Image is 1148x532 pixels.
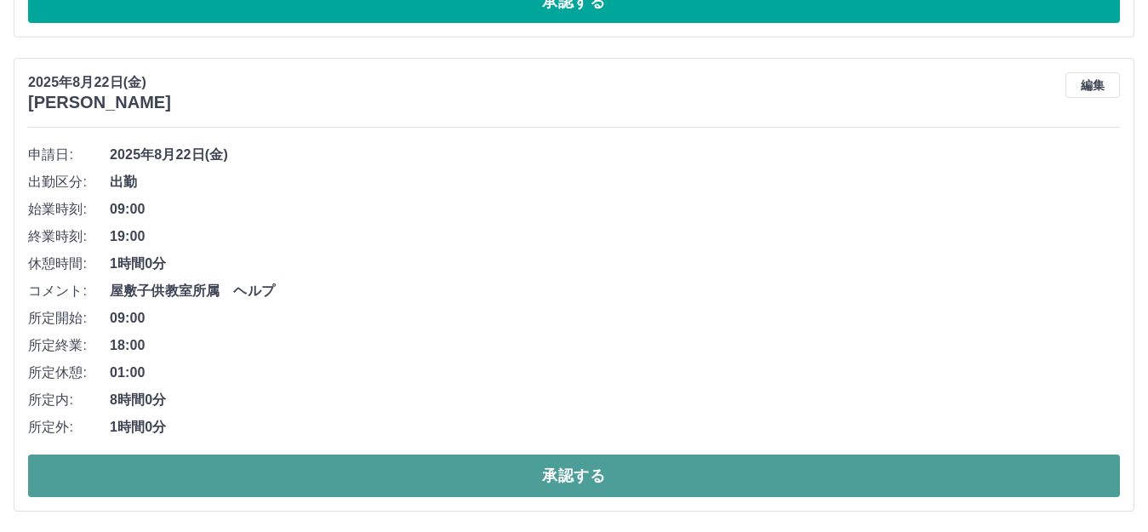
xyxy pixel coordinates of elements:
span: 屋敷子供教室所属 ヘルプ [110,281,1120,301]
span: 19:00 [110,226,1120,247]
span: 始業時刻: [28,199,110,220]
span: 申請日: [28,145,110,165]
p: 2025年8月22日(金) [28,72,171,93]
span: 休憩時間: [28,254,110,274]
span: 8時間0分 [110,390,1120,410]
span: 出勤区分: [28,172,110,192]
button: 編集 [1065,72,1120,98]
span: 所定開始: [28,308,110,329]
span: 所定内: [28,390,110,410]
span: 1時間0分 [110,417,1120,438]
span: 出勤 [110,172,1120,192]
h3: [PERSON_NAME] [28,93,171,112]
span: 09:00 [110,199,1120,220]
span: 2025年8月22日(金) [110,145,1120,165]
span: コメント: [28,281,110,301]
span: 18:00 [110,335,1120,356]
span: 所定終業: [28,335,110,356]
span: 01:00 [110,363,1120,383]
span: 09:00 [110,308,1120,329]
span: 所定外: [28,417,110,438]
button: 承認する [28,455,1120,497]
span: 1時間0分 [110,254,1120,274]
span: 終業時刻: [28,226,110,247]
span: 所定休憩: [28,363,110,383]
